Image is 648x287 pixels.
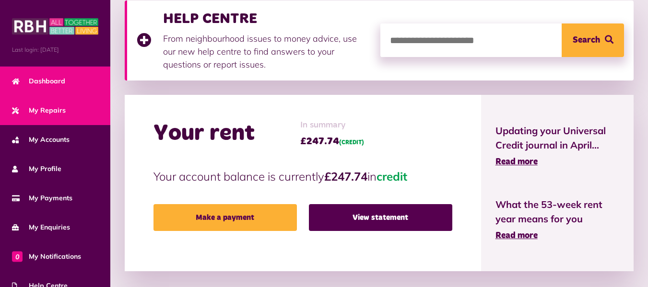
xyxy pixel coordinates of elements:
[12,17,98,36] img: MyRBH
[324,169,367,184] strong: £247.74
[153,204,297,231] a: Make a payment
[339,140,364,146] span: (CREDIT)
[300,134,364,149] span: £247.74
[12,252,81,262] span: My Notifications
[495,158,538,166] span: Read more
[153,168,452,185] p: Your account balance is currently in
[12,46,98,54] span: Last login: [DATE]
[309,204,452,231] a: View statement
[12,135,70,145] span: My Accounts
[495,124,619,169] a: Updating your Universal Credit journal in April... Read more
[12,105,66,115] span: My Repairs
[495,124,619,152] span: Updating your Universal Credit journal in April...
[495,231,538,240] span: Read more
[377,169,407,184] span: credit
[12,76,65,86] span: Dashboard
[153,120,255,148] h2: Your rent
[573,23,600,57] span: Search
[12,193,72,203] span: My Payments
[163,10,371,27] h3: HELP CENTRE
[562,23,624,57] button: Search
[495,197,619,226] span: What the 53-week rent year means for you
[12,251,23,262] span: 0
[495,197,619,242] a: What the 53-week rent year means for you Read more
[300,119,364,132] span: In summary
[12,222,70,232] span: My Enquiries
[163,32,371,71] p: From neighbourhood issues to money advice, use our new help centre to find answers to your questi...
[12,164,61,174] span: My Profile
